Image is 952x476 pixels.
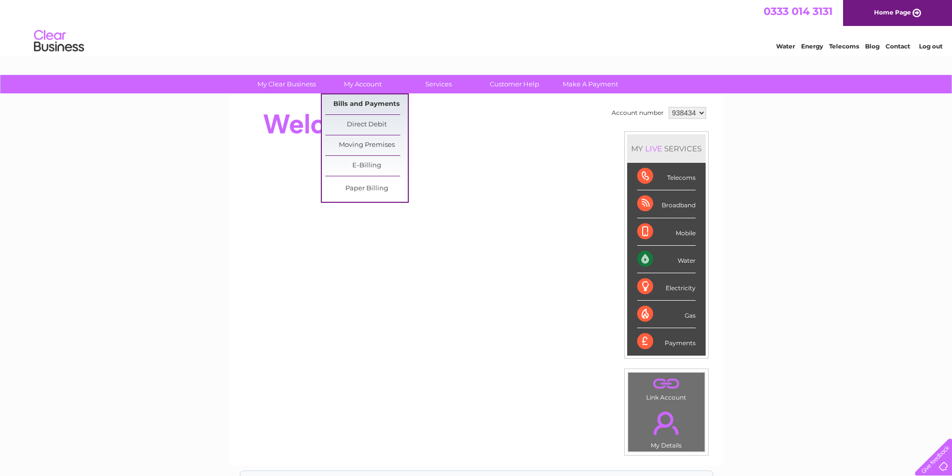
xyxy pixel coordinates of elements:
[397,75,480,93] a: Services
[628,372,705,404] td: Link Account
[637,218,696,246] div: Mobile
[325,156,408,176] a: E-Billing
[637,273,696,301] div: Electricity
[245,75,328,93] a: My Clear Business
[637,246,696,273] div: Water
[643,144,664,153] div: LIVE
[325,179,408,199] a: Paper Billing
[33,26,84,56] img: logo.png
[325,135,408,155] a: Moving Premises
[325,94,408,114] a: Bills and Payments
[637,328,696,355] div: Payments
[637,163,696,190] div: Telecoms
[631,406,702,441] a: .
[764,5,833,17] a: 0333 014 3131
[886,42,910,50] a: Contact
[776,42,795,50] a: Water
[609,104,666,121] td: Account number
[919,42,943,50] a: Log out
[637,301,696,328] div: Gas
[628,403,705,452] td: My Details
[473,75,556,93] a: Customer Help
[325,115,408,135] a: Direct Debit
[240,5,713,48] div: Clear Business is a trading name of Verastar Limited (registered in [GEOGRAPHIC_DATA] No. 3667643...
[865,42,880,50] a: Blog
[627,134,706,163] div: MY SERVICES
[321,75,404,93] a: My Account
[637,190,696,218] div: Broadband
[801,42,823,50] a: Energy
[631,375,702,393] a: .
[829,42,859,50] a: Telecoms
[549,75,632,93] a: Make A Payment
